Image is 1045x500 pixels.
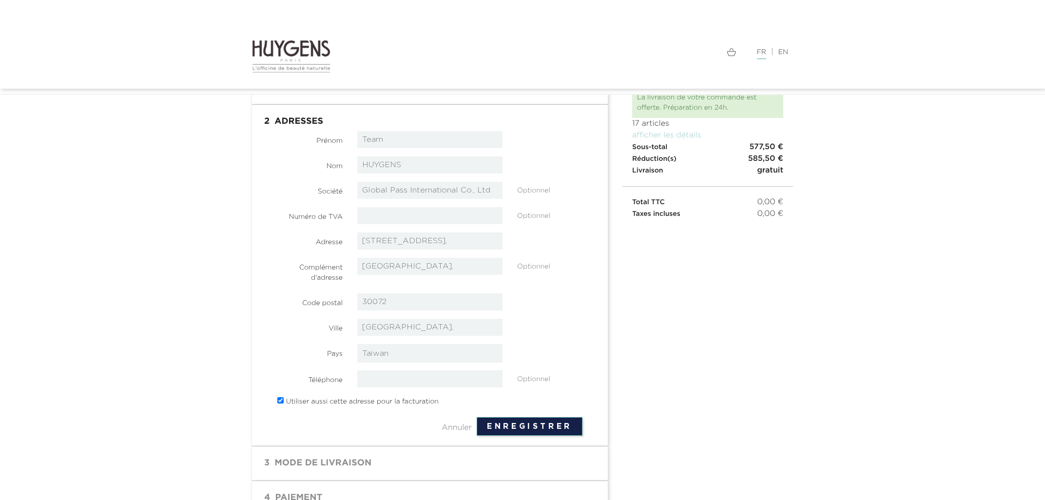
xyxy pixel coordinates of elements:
[442,422,472,434] a: Annuler
[510,207,590,221] div: Optionnel
[270,258,350,283] label: Complément d'adresse
[259,454,274,473] span: 3
[270,232,350,248] label: Adresse
[270,182,350,197] label: Société
[632,132,701,139] a: afficher les détails
[632,220,783,235] iframe: PayPal Message 1
[632,199,665,206] span: Total TTC
[632,118,783,130] p: 17 articles
[270,293,350,308] label: Code postal
[757,165,783,176] span: gratuit
[270,156,350,172] label: Nom
[270,319,350,334] label: Ville
[530,46,793,58] div: |
[632,211,680,217] span: Taxes incluses
[270,370,350,385] label: Téléphone
[477,417,582,436] button: Enregistrer
[270,207,350,222] label: Numéro de TVA
[259,112,274,132] span: 2
[637,94,756,111] span: La livraison de votre commande est offerte. Préparation en 24h.
[632,167,663,174] span: Livraison
[286,397,439,407] label: Utiliser aussi cette adresse pour la facturation
[510,182,590,196] div: Optionnel
[632,144,667,151] span: Sous-total
[259,112,600,132] h1: Adresses
[259,454,600,473] h1: Mode de livraison
[757,196,783,208] span: 0,00 €
[252,39,330,73] img: Huygens logo
[632,155,677,162] span: Réduction(s)
[270,131,350,146] label: Prénom
[270,344,350,359] label: Pays
[748,153,783,165] span: 585,50 €
[749,141,783,153] span: 577,50 €
[757,208,783,220] span: 0,00 €
[510,370,590,385] div: Optionnel
[510,258,590,272] div: Optionnel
